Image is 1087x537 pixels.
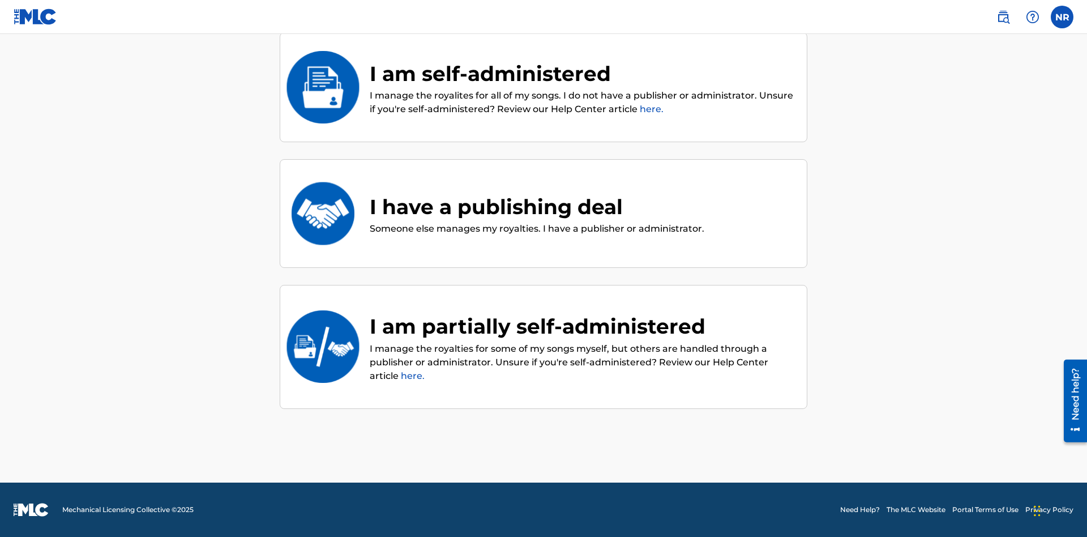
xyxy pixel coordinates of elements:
img: I am partially self-administered [286,310,360,383]
div: I have a publishing dealI have a publishing dealSomeone else manages my royalties. I have a publi... [280,159,807,268]
img: I am self-administered [286,51,360,123]
div: I am partially self-administeredI am partially self-administeredI manage the royalties for some o... [280,285,807,409]
a: The MLC Website [887,505,945,515]
span: Mechanical Licensing Collective © 2025 [62,505,194,515]
img: I have a publishing deal [286,177,360,250]
img: help [1026,10,1039,24]
div: Help [1021,6,1044,28]
a: Privacy Policy [1025,505,1073,515]
div: I am self-administeredI am self-administeredI manage the royalites for all of my songs. I do not ... [280,32,807,143]
a: Public Search [992,6,1015,28]
div: I have a publishing deal [370,191,704,222]
iframe: Chat Widget [1030,483,1087,537]
a: here. [401,370,425,381]
iframe: Resource Center [1055,355,1087,448]
img: MLC Logo [14,8,57,25]
div: I am partially self-administered [370,311,795,342]
a: here. [640,104,664,114]
img: logo [14,503,49,517]
p: Someone else manages my royalties. I have a publisher or administrator. [370,222,704,236]
p: I manage the royalties for some of my songs myself, but others are handled through a publisher or... [370,342,795,383]
a: Portal Terms of Use [952,505,1018,515]
div: User Menu [1051,6,1073,28]
div: Drag [1034,494,1041,528]
div: I am self-administered [370,58,795,89]
p: I manage the royalites for all of my songs. I do not have a publisher or administrator. Unsure if... [370,89,795,116]
a: Need Help? [840,505,880,515]
img: search [996,10,1010,24]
